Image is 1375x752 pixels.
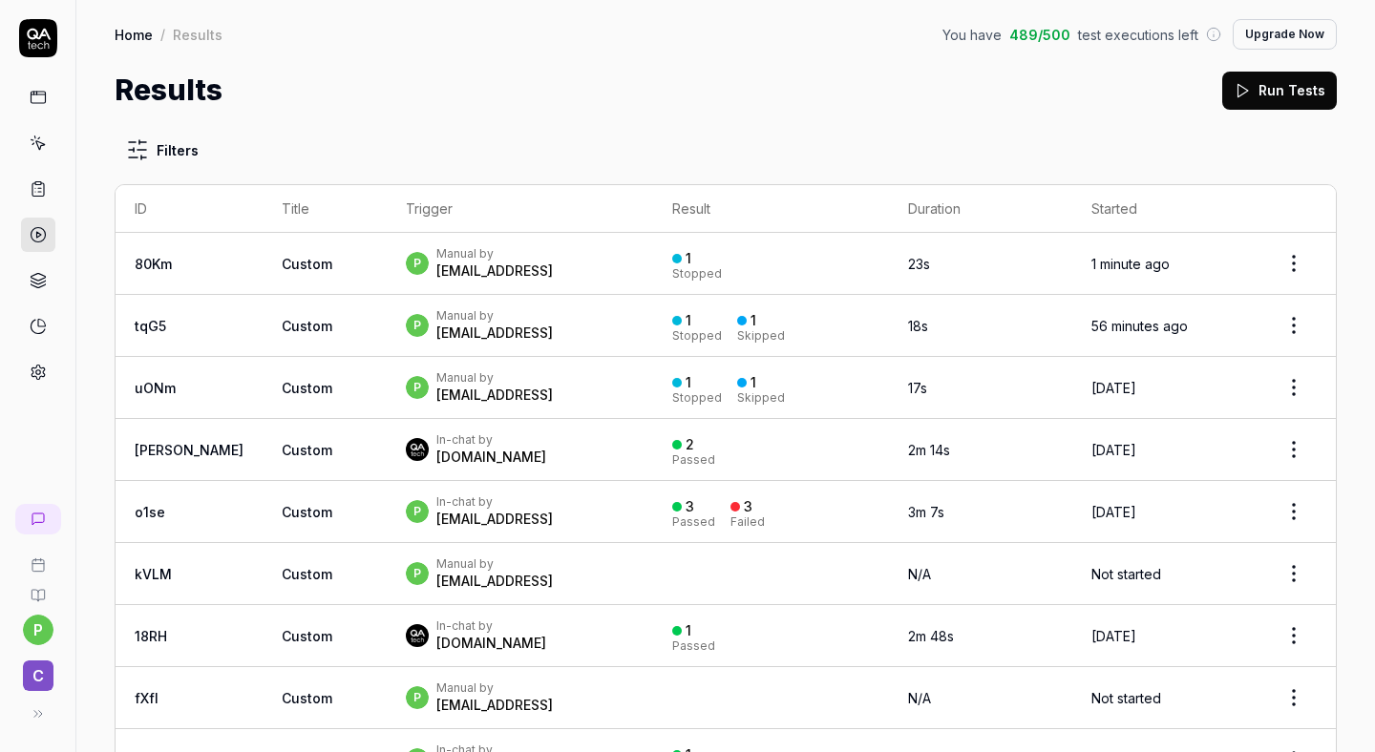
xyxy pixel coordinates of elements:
span: Custom [282,442,332,458]
th: Duration [889,185,1072,233]
a: o1se [135,504,165,520]
a: 80Km [135,256,172,272]
div: Stopped [672,392,722,404]
div: 3 [744,498,752,515]
button: C [8,645,68,695]
div: 1 [686,374,691,391]
h1: Results [115,69,222,112]
div: / [160,25,165,44]
div: [EMAIL_ADDRESS] [436,386,553,405]
div: 1 [751,374,756,391]
span: Custom [282,690,332,706]
td: Not started [1072,543,1252,605]
time: [DATE] [1091,628,1136,644]
div: Manual by [436,246,553,261]
span: Custom [282,504,332,520]
div: 1 [686,622,691,639]
div: Skipped [737,392,785,404]
div: [EMAIL_ADDRESS] [436,696,553,715]
th: Title [263,185,387,233]
time: 1 minute ago [1091,256,1170,272]
time: [DATE] [1091,442,1136,458]
a: [PERSON_NAME] [135,442,243,458]
div: Manual by [436,370,553,386]
a: fXfI [135,690,159,706]
div: [DOMAIN_NAME] [436,634,546,653]
a: New conversation [15,504,61,534]
time: [DATE] [1091,504,1136,520]
span: p [406,252,429,275]
div: [EMAIL_ADDRESS] [436,572,553,591]
time: 18s [908,318,928,334]
th: Started [1072,185,1252,233]
time: 23s [908,256,930,272]
time: 17s [908,380,927,396]
div: Passed [672,516,715,528]
div: 1 [686,250,691,267]
div: 1 [686,312,691,329]
div: [EMAIL_ADDRESS] [436,510,553,529]
div: Results [173,25,222,44]
div: 2 [686,436,694,453]
a: Book a call with us [8,542,68,573]
td: Not started [1072,667,1252,729]
img: 7ccf6c19-61ad-4a6c-8811-018b02a1b829.jpg [406,438,429,461]
button: p [23,615,53,645]
span: 489 / 500 [1009,25,1070,45]
th: ID [116,185,263,233]
div: [EMAIL_ADDRESS] [436,261,553,281]
span: p [406,686,429,709]
div: Passed [672,640,715,652]
span: N/A [908,566,931,582]
span: Custom [282,256,332,272]
div: [EMAIL_ADDRESS] [436,324,553,343]
time: 2m 48s [908,628,954,644]
div: Manual by [436,680,553,696]
div: [DOMAIN_NAME] [436,448,546,467]
div: 1 [751,312,756,329]
div: Passed [672,454,715,466]
div: In-chat by [436,618,546,634]
a: uONm [135,380,176,396]
div: In-chat by [436,494,553,510]
th: Result [653,185,889,233]
div: Skipped [737,330,785,342]
time: 3m 7s [908,504,944,520]
span: p [406,562,429,585]
span: C [23,660,53,691]
span: Custom [282,380,332,396]
a: Documentation [8,573,68,603]
span: test executions left [1078,25,1198,45]
a: kVLM [135,566,172,582]
button: Filters [115,131,210,169]
span: p [406,314,429,337]
time: [DATE] [1091,380,1136,396]
time: 56 minutes ago [1091,318,1188,334]
span: Custom [282,628,332,644]
img: 7ccf6c19-61ad-4a6c-8811-018b02a1b829.jpg [406,624,429,647]
a: 18RH [135,628,167,644]
span: p [406,376,429,399]
span: Custom [282,566,332,582]
div: Stopped [672,330,722,342]
span: N/A [908,690,931,706]
div: 3 [686,498,694,515]
div: Failed [730,516,765,528]
span: You have [942,25,1002,45]
time: 2m 14s [908,442,950,458]
a: tqG5 [135,318,166,334]
div: Manual by [436,556,553,572]
div: In-chat by [436,432,546,448]
a: Home [115,25,153,44]
div: Manual by [436,308,553,324]
button: Upgrade Now [1233,19,1337,50]
span: Custom [282,318,332,334]
th: Trigger [387,185,653,233]
button: Run Tests [1222,72,1337,110]
span: p [406,500,429,523]
div: Stopped [672,268,722,280]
